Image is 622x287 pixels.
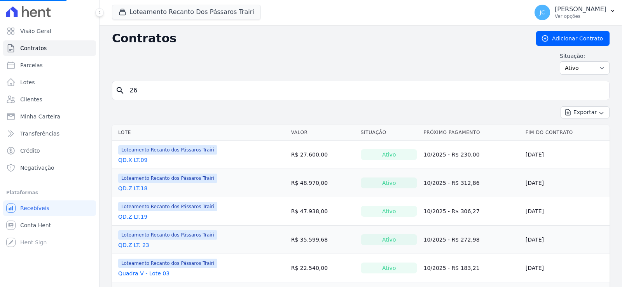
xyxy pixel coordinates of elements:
[540,10,545,15] span: JC
[118,184,147,192] a: QD.Z LT.18
[115,86,125,95] i: search
[423,237,479,243] a: 10/2025 - R$ 272,98
[112,5,261,19] button: Loteamento Recanto Dos Pássaros Trairi
[20,147,40,155] span: Crédito
[288,141,358,169] td: R$ 27.600,00
[20,113,60,120] span: Minha Carteira
[20,130,59,137] span: Transferências
[423,208,479,214] a: 10/2025 - R$ 306,27
[420,125,522,141] th: Próximo Pagamento
[112,31,524,45] h2: Contratos
[522,141,610,169] td: [DATE]
[555,13,606,19] p: Ver opções
[423,265,479,271] a: 10/2025 - R$ 183,21
[288,169,358,197] td: R$ 48.970,00
[3,109,96,124] a: Minha Carteira
[288,254,358,282] td: R$ 22.540,00
[288,226,358,254] td: R$ 35.599,68
[536,31,610,46] a: Adicionar Contrato
[20,27,51,35] span: Visão Geral
[361,177,418,188] div: Ativo
[288,197,358,226] td: R$ 47.938,00
[528,2,622,23] button: JC [PERSON_NAME] Ver opções
[3,143,96,158] a: Crédito
[118,213,147,221] a: QD.Z LT.19
[3,40,96,56] a: Contratos
[20,221,51,229] span: Conta Hent
[20,96,42,103] span: Clientes
[118,230,217,240] span: Loteamento Recanto dos Pássaros Trairi
[423,151,479,158] a: 10/2025 - R$ 230,00
[20,44,47,52] span: Contratos
[118,202,217,211] span: Loteamento Recanto dos Pássaros Trairi
[125,83,606,98] input: Buscar por nome do lote
[522,197,610,226] td: [DATE]
[423,180,479,186] a: 10/2025 - R$ 312,86
[3,126,96,141] a: Transferências
[112,125,288,141] th: Lote
[3,217,96,233] a: Conta Hent
[522,125,610,141] th: Fim do Contrato
[288,125,358,141] th: Valor
[522,169,610,197] td: [DATE]
[3,92,96,107] a: Clientes
[522,226,610,254] td: [DATE]
[118,174,217,183] span: Loteamento Recanto dos Pássaros Trairi
[3,200,96,216] a: Recebíveis
[118,145,217,155] span: Loteamento Recanto dos Pássaros Trairi
[358,125,421,141] th: Situação
[361,206,418,217] div: Ativo
[3,75,96,90] a: Lotes
[361,263,418,273] div: Ativo
[20,164,54,172] span: Negativação
[3,23,96,39] a: Visão Geral
[560,52,610,60] label: Situação:
[20,78,35,86] span: Lotes
[118,156,147,164] a: QD.X LT.09
[561,106,610,118] button: Exportar
[118,241,149,249] a: QD.Z LT. 23
[361,149,418,160] div: Ativo
[522,254,610,282] td: [DATE]
[555,5,606,13] p: [PERSON_NAME]
[361,234,418,245] div: Ativo
[6,188,93,197] div: Plataformas
[3,57,96,73] a: Parcelas
[20,61,43,69] span: Parcelas
[118,270,169,277] a: Quadra V - Lote 03
[118,259,217,268] span: Loteamento Recanto dos Pássaros Trairi
[20,204,49,212] span: Recebíveis
[3,160,96,176] a: Negativação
